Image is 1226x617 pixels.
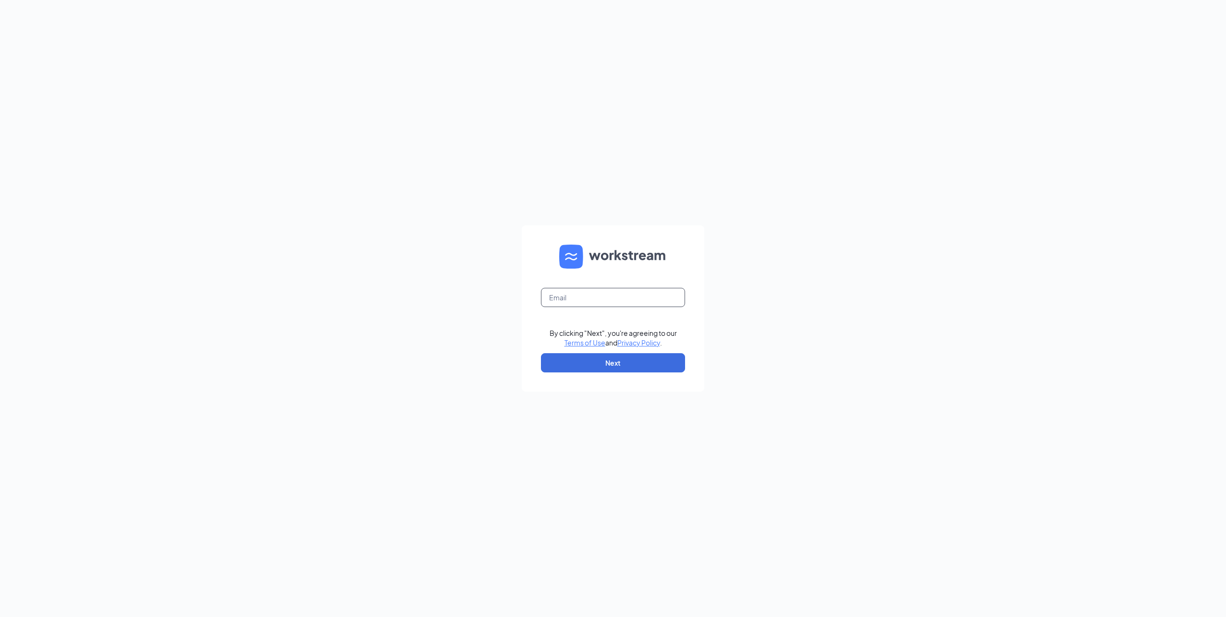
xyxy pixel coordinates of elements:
[617,338,660,347] a: Privacy Policy
[559,245,667,269] img: WS logo and Workstream text
[541,353,685,372] button: Next
[550,328,677,347] div: By clicking "Next", you're agreeing to our and .
[564,338,605,347] a: Terms of Use
[541,288,685,307] input: Email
